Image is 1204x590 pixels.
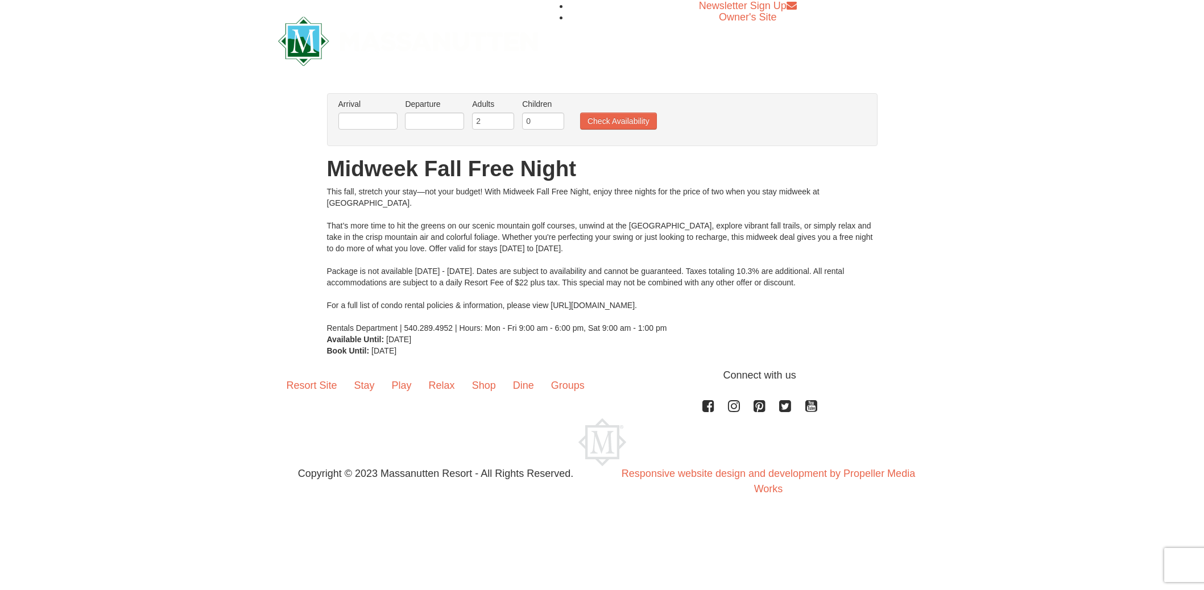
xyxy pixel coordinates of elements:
a: Groups [543,368,593,403]
a: Resort Site [278,368,346,403]
button: Check Availability [580,113,657,130]
a: Shop [464,368,504,403]
p: Connect with us [278,368,926,383]
label: Departure [405,98,464,110]
a: Stay [346,368,383,403]
a: Dine [504,368,543,403]
h1: Midweek Fall Free Night [327,157,878,180]
p: Copyright © 2023 Massanutten Resort - All Rights Reserved. [270,466,602,481]
label: Children [522,98,564,110]
label: Arrival [338,98,398,110]
span: [DATE] [386,335,411,344]
span: [DATE] [371,346,396,355]
strong: Available Until: [327,335,384,344]
img: Massanutten Resort Logo [578,418,626,466]
a: Owner's Site [719,11,776,23]
a: Massanutten Resort [278,26,539,53]
div: This fall, stretch your stay—not your budget! With Midweek Fall Free Night, enjoy three nights fo... [327,186,878,334]
a: Relax [420,368,464,403]
strong: Book Until: [327,346,370,355]
label: Adults [472,98,514,110]
img: Massanutten Resort Logo [278,16,539,66]
a: Responsive website design and development by Propeller Media Works [622,468,915,495]
a: Play [383,368,420,403]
